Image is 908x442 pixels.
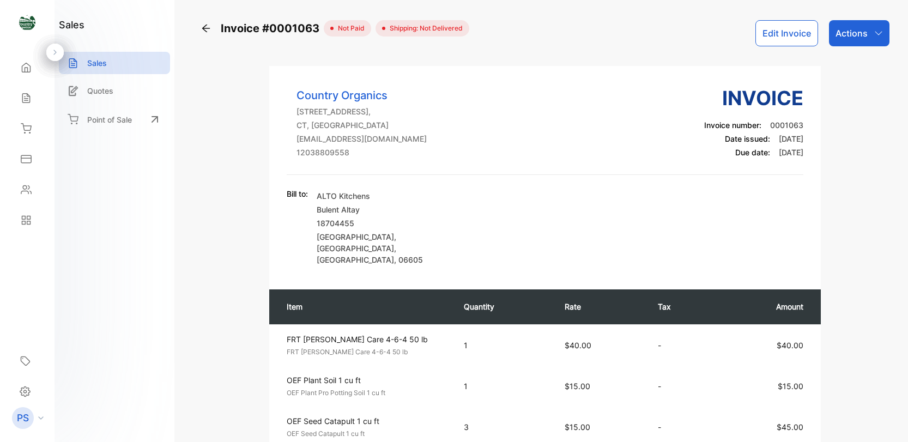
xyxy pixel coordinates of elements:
p: Country Organics [296,87,427,104]
p: Tax [658,301,703,312]
h3: Invoice [704,83,803,113]
p: ALTO Kitchens [317,190,442,202]
span: 0001063 [770,120,803,130]
a: Quotes [59,80,170,102]
span: [DATE] [779,148,803,157]
span: $15.00 [778,382,803,391]
span: $40.00 [565,341,591,350]
p: - [658,340,703,351]
p: - [658,380,703,392]
p: OEF Plant Pro Potting Soil 1 cu ft [287,388,444,398]
span: Shipping: Not Delivered [385,23,463,33]
p: OEF Plant Soil 1 cu ft [287,374,444,386]
span: Invoice number: [704,120,761,130]
p: 18704455 [317,217,442,229]
button: Edit Invoice [755,20,818,46]
img: logo [19,14,35,31]
p: OEF Seed Catapult 1 cu ft [287,429,444,439]
h1: sales [59,17,84,32]
p: Item [287,301,442,312]
span: $45.00 [777,422,803,432]
p: Quantity [464,301,542,312]
p: Amount [725,301,803,312]
p: 1 [464,380,542,392]
span: $15.00 [565,422,590,432]
p: Rate [565,301,636,312]
span: $15.00 [565,382,590,391]
p: Bill to: [287,188,308,199]
span: Date issued: [725,134,770,143]
span: not paid [334,23,365,33]
a: Sales [59,52,170,74]
p: OEF Seed Catapult 1 cu ft [287,415,444,427]
p: - [658,421,703,433]
p: Actions [836,27,868,40]
p: 12038809558 [296,147,427,158]
span: [GEOGRAPHIC_DATA], [GEOGRAPHIC_DATA] [317,232,396,253]
p: 1 [464,340,542,351]
p: Bulent Altay [317,204,442,215]
span: Due date: [735,148,770,157]
span: [DATE] [779,134,803,143]
p: Point of Sale [87,114,132,125]
p: CT, [GEOGRAPHIC_DATA] [296,119,427,131]
p: PS [17,411,29,425]
span: $40.00 [777,341,803,350]
p: [EMAIL_ADDRESS][DOMAIN_NAME] [296,133,427,144]
p: [STREET_ADDRESS], [296,106,427,117]
p: Quotes [87,85,113,96]
p: FRT [PERSON_NAME] Care 4-6-4 50 lb [287,334,444,345]
span: Invoice #0001063 [221,20,324,37]
p: Sales [87,57,107,69]
p: 3 [464,421,542,433]
span: , 06605 [394,255,423,264]
a: Point of Sale [59,107,170,131]
iframe: LiveChat chat widget [862,396,908,442]
button: Actions [829,20,889,46]
p: FRT [PERSON_NAME] Care 4-6-4 50 lb [287,347,444,357]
